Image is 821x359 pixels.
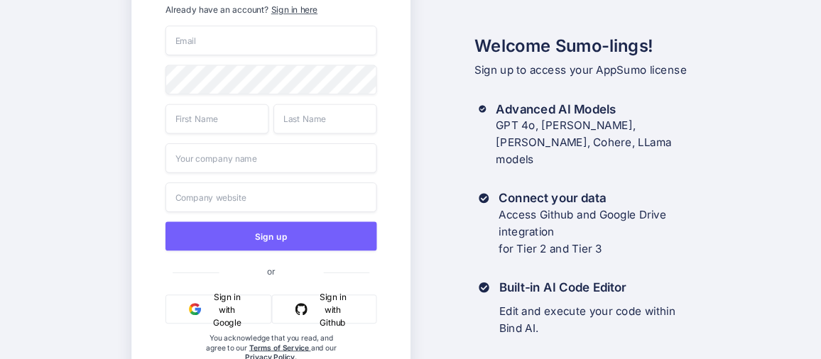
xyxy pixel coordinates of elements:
input: Email [165,26,377,55]
p: Already have an account? [165,4,377,16]
a: Terms of Service [249,343,310,352]
p: Edit and execute your code within Bind AI. [499,303,690,337]
h3: Connect your data [499,189,690,206]
h3: Built-in AI Code Editor [499,279,690,296]
input: Last Name [273,104,377,134]
span: or [219,257,323,287]
h3: Advanced AI Models [496,101,690,118]
p: GPT 4o, [PERSON_NAME], [PERSON_NAME], Cohere, LLama models [496,117,690,167]
div: Sign in here [271,4,317,16]
button: Sign up [165,222,377,251]
h2: Welcome Sumo-lings! [474,33,690,58]
p: Access Github and Google Drive integration for Tier 2 and Tier 3 [499,206,690,257]
input: First Name [165,104,269,134]
img: google [189,303,201,315]
button: Sign in with Github [271,294,376,324]
img: github [295,303,308,315]
input: Company website [165,182,377,212]
button: Sign in with Google [165,294,272,324]
p: Sign up to access your AppSumo license [474,62,690,79]
input: Your company name [165,143,377,173]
